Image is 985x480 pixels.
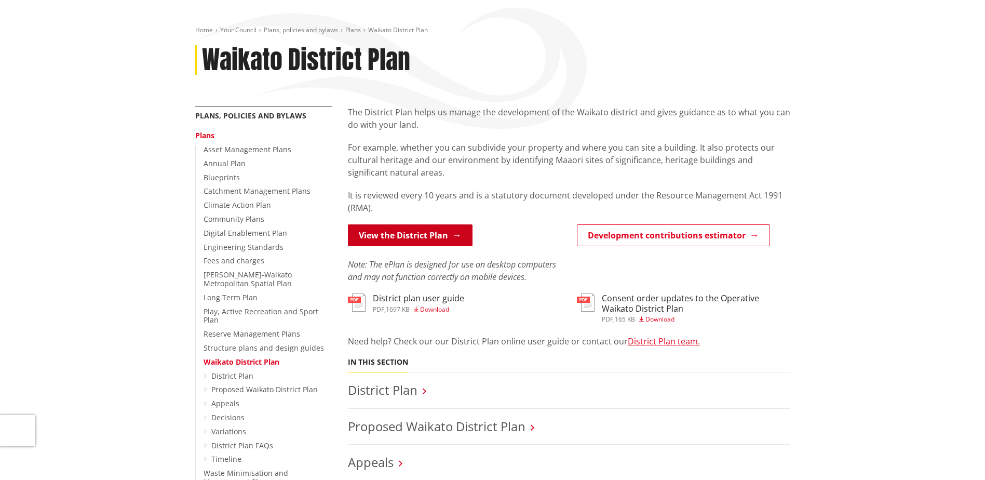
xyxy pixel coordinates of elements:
[195,25,213,34] a: Home
[373,306,464,313] div: ,
[615,315,635,324] span: 165 KB
[386,305,410,314] span: 1697 KB
[602,316,790,323] div: ,
[204,306,318,325] a: Play, Active Recreation and Sport Plan
[204,172,240,182] a: Blueprints
[204,357,279,367] a: Waikato District Plan
[348,189,790,214] p: It is reviewed every 10 years and is a statutory document developed under the Resource Management...
[645,315,674,324] span: Download
[195,26,790,35] nav: breadcrumb
[348,106,790,131] p: The District Plan helps us manage the development of the Waikato district and gives guidance as t...
[211,412,245,422] a: Decisions
[628,336,700,347] a: District Plan team.
[348,224,473,246] a: View the District Plan
[348,335,790,348] p: Need help? Check our our District Plan online user guide or contact our
[204,214,264,224] a: Community Plans
[204,329,300,339] a: Reserve Management Plans
[220,25,257,34] a: Your Council
[195,111,306,121] a: Plans, policies and bylaws
[204,144,291,154] a: Asset Management Plans
[204,186,311,196] a: Catchment Management Plans
[211,371,253,381] a: District Plan
[204,228,287,238] a: Digital Enablement Plan
[368,25,428,34] span: Waikato District Plan
[345,25,361,34] a: Plans
[577,294,595,312] img: document-pdf.svg
[204,270,292,288] a: [PERSON_NAME]-Waikato Metropolitan Spatial Plan
[202,45,410,75] h1: Waikato District Plan
[577,224,770,246] a: Development contributions estimator
[211,398,239,408] a: Appeals
[204,200,271,210] a: Climate Action Plan
[195,130,214,140] a: Plans
[577,294,790,322] a: Consent order updates to the Operative Waikato District Plan pdf,165 KB Download
[204,242,284,252] a: Engineering Standards
[211,384,318,394] a: Proposed Waikato District Plan
[264,25,338,34] a: Plans, policies and bylaws
[348,381,417,398] a: District Plan
[348,418,525,435] a: Proposed Waikato District Plan
[373,294,464,303] h3: District plan user guide
[420,305,449,314] span: Download
[373,305,384,314] span: pdf
[348,259,556,283] em: Note: The ePlan is designed for use on desktop computers and may not function correctly on mobile...
[937,436,975,474] iframe: Messenger Launcher
[348,358,408,367] h5: In this section
[204,256,264,265] a: Fees and charges
[211,454,241,464] a: Timeline
[204,343,324,353] a: Structure plans and design guides
[348,294,464,312] a: District plan user guide pdf,1697 KB Download
[204,158,246,168] a: Annual Plan
[348,454,394,471] a: Appeals
[204,292,258,302] a: Long Term Plan
[211,441,273,450] a: District Plan FAQs
[211,426,246,436] a: Variations
[602,294,790,313] h3: Consent order updates to the Operative Waikato District Plan
[348,294,366,312] img: document-pdf.svg
[602,315,613,324] span: pdf
[348,141,790,179] p: For example, whether you can subdivide your property and where you can site a building. It also p...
